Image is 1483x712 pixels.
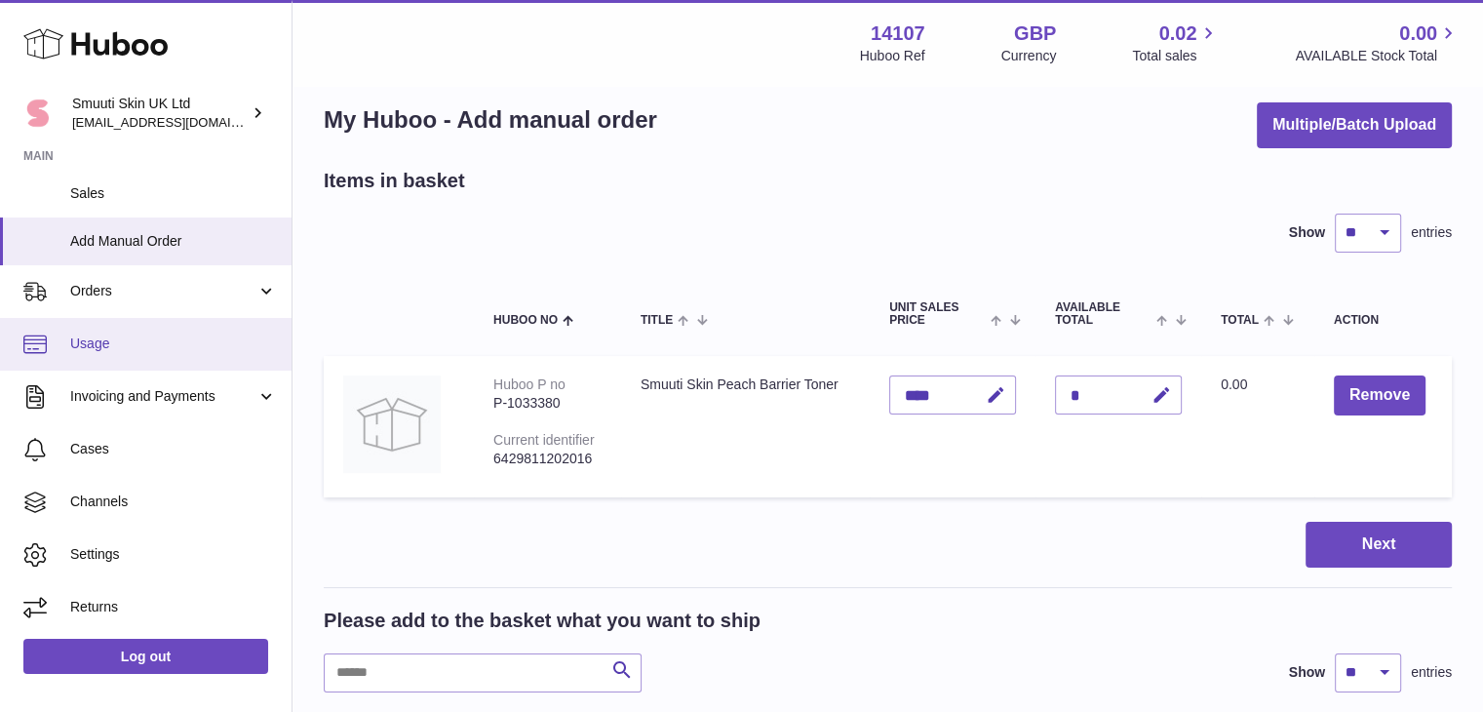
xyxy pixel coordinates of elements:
button: Multiple/Batch Upload [1257,102,1452,148]
div: Current identifier [493,432,595,448]
span: Huboo no [493,314,558,327]
span: AVAILABLE Stock Total [1295,47,1460,65]
span: Channels [70,493,277,511]
span: Cases [70,440,277,458]
a: 0.02 Total sales [1132,20,1219,65]
span: 0.00 [1399,20,1437,47]
td: Smuuti Skin Peach Barrier Toner [621,356,870,497]
label: Show [1289,663,1325,682]
div: Smuuti Skin UK Ltd [72,95,248,132]
div: P-1033380 [493,394,602,413]
div: Currency [1001,47,1057,65]
div: 6429811202016 [493,450,602,468]
span: Invoicing and Payments [70,387,256,406]
span: entries [1411,663,1452,682]
strong: GBP [1014,20,1056,47]
span: Total sales [1132,47,1219,65]
span: 0.02 [1159,20,1197,47]
label: Show [1289,223,1325,242]
div: Huboo P no [493,376,566,392]
h2: Please add to the basket what you want to ship [324,608,761,634]
span: Usage [70,335,277,353]
img: Smuuti Skin Peach Barrier Toner [343,376,441,473]
span: Total [1221,314,1259,327]
span: Sales [70,184,277,203]
span: Unit Sales Price [889,301,986,327]
span: Orders [70,282,256,300]
span: entries [1411,223,1452,242]
button: Next [1306,522,1452,568]
span: 0.00 [1221,376,1247,392]
div: Action [1334,314,1432,327]
span: Settings [70,545,277,564]
span: AVAILABLE Total [1055,301,1151,327]
img: Paivi.korvela@gmail.com [23,99,53,128]
a: Log out [23,639,268,674]
button: Remove [1334,376,1425,415]
span: [EMAIL_ADDRESS][DOMAIN_NAME] [72,114,287,130]
span: Title [641,314,673,327]
span: Returns [70,598,277,616]
span: Add Manual Order [70,232,277,251]
h2: Items in basket [324,168,465,194]
a: 0.00 AVAILABLE Stock Total [1295,20,1460,65]
h1: My Huboo - Add manual order [324,104,657,136]
div: Huboo Ref [860,47,925,65]
strong: 14107 [871,20,925,47]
